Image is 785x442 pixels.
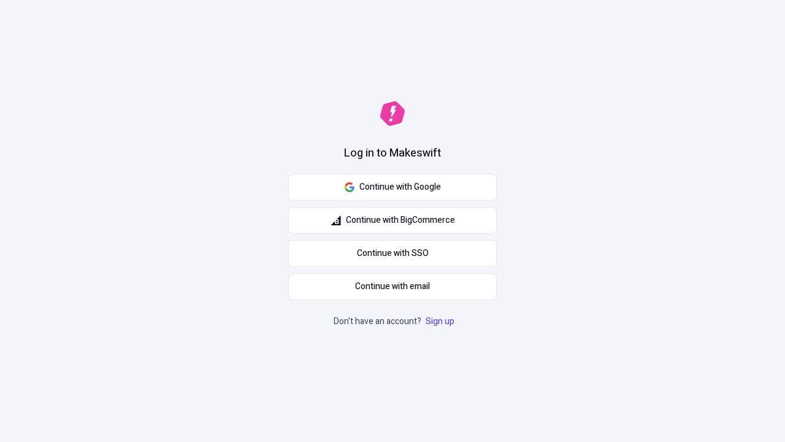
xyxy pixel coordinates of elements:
p: Don't have an account? [334,315,457,328]
a: Continue with SSO [288,240,497,267]
button: Continue with Google [288,174,497,201]
span: Continue with BigCommerce [346,214,455,227]
a: Sign up [423,315,457,328]
span: Continue with Google [359,180,441,194]
span: Continue with email [355,280,430,293]
h1: Log in to Makeswift [344,145,441,161]
button: Continue with BigCommerce [288,207,497,234]
button: Continue with email [288,273,497,300]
